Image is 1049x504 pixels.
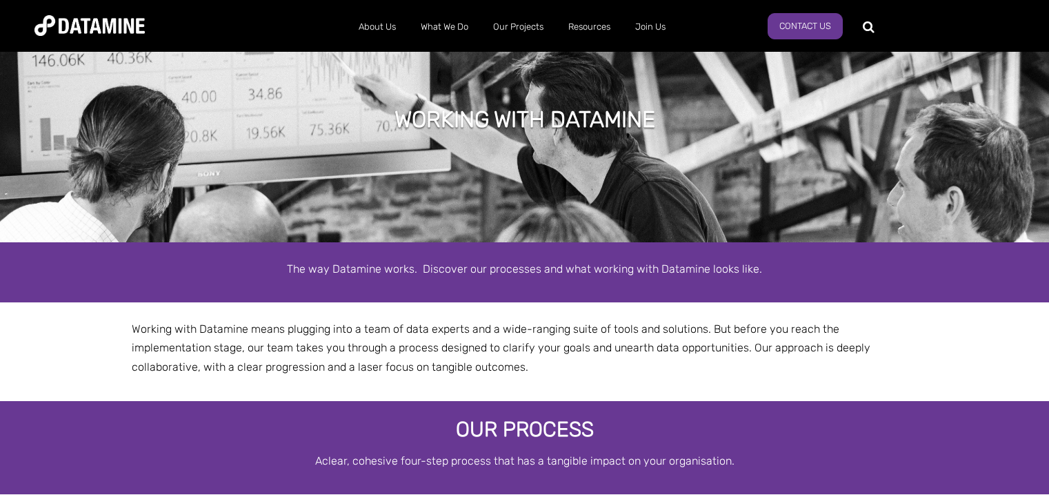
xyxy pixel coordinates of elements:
a: About Us [346,9,408,45]
h1: Working with Datamine [394,104,655,135]
span: A [315,454,322,467]
span: Our Process [456,417,594,442]
a: What We Do [408,9,481,45]
p: The way Datamine works. Discover our processes and what working with Datamine looks like. [132,260,918,278]
span: clear, cohesive four-step process that has a tangible impact on your organisation. [322,454,735,467]
span: Working with Datamine means plugging into a team of data experts and a wide-ranging suite of tool... [132,322,870,373]
a: Contact Us [768,13,843,39]
a: Our Projects [481,9,556,45]
a: Resources [556,9,623,45]
img: Datamine [34,15,145,36]
a: Join Us [623,9,678,45]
